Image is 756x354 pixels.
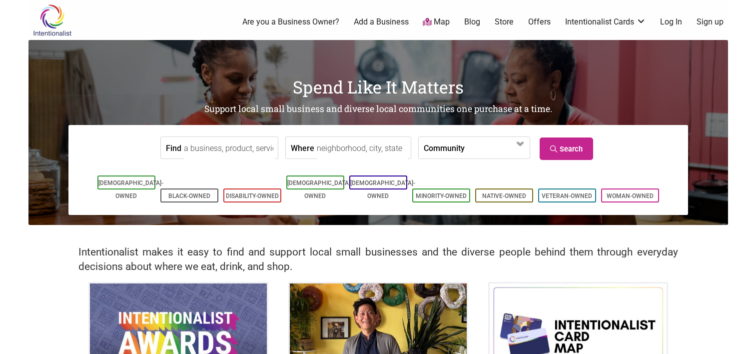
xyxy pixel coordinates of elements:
a: Map [423,16,450,28]
a: Minority-Owned [416,192,467,199]
a: Are you a Business Owner? [242,16,339,27]
a: Native-Owned [482,192,526,199]
a: Sign up [697,16,724,27]
a: Black-Owned [168,192,210,199]
input: a business, product, service [184,137,275,159]
label: Community [424,137,465,158]
img: Intentionalist [28,4,76,36]
h2: Support local small business and diverse local communities one purchase at a time. [28,103,728,115]
h2: Intentionalist makes it easy to find and support local small businesses and the diverse people be... [78,245,678,274]
input: neighborhood, city, state [317,137,408,159]
a: [DEMOGRAPHIC_DATA]-Owned [350,179,415,199]
a: [DEMOGRAPHIC_DATA]-Owned [287,179,352,199]
a: Disability-Owned [226,192,279,199]
label: Find [166,137,181,158]
a: Store [495,16,514,27]
a: Blog [464,16,480,27]
a: Woman-Owned [607,192,654,199]
a: Intentionalist Cards [565,16,646,27]
a: Offers [528,16,551,27]
a: Search [540,137,593,160]
a: Veteran-Owned [542,192,592,199]
h1: Spend Like It Matters [28,75,728,99]
label: Where [291,137,314,158]
a: [DEMOGRAPHIC_DATA]-Owned [98,179,163,199]
a: Log In [660,16,682,27]
a: Add a Business [354,16,409,27]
